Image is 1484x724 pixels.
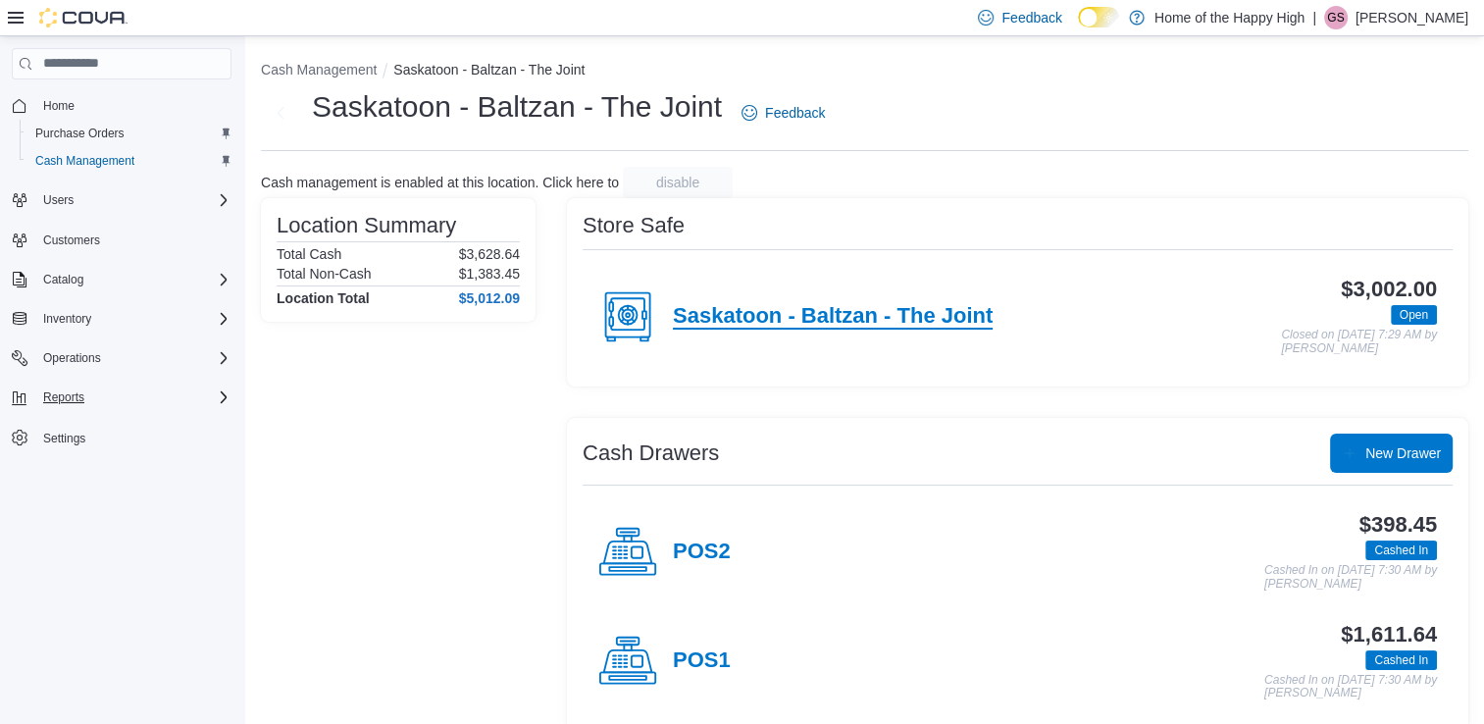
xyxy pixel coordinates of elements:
p: | [1312,6,1316,29]
span: Feedback [765,103,825,123]
button: New Drawer [1330,434,1453,473]
span: Cash Management [35,153,134,169]
h3: Store Safe [583,214,685,237]
button: Users [4,186,239,214]
span: GS [1327,6,1344,29]
p: $1,383.45 [459,266,520,282]
button: Cash Management [20,147,239,175]
button: Customers [4,226,239,254]
button: Cash Management [261,62,377,78]
h3: Location Summary [277,214,456,237]
p: Home of the Happy High [1154,6,1305,29]
h3: $3,002.00 [1341,278,1437,301]
h3: $1,611.64 [1341,623,1437,646]
img: Cova [39,8,128,27]
button: Settings [4,423,239,451]
p: [PERSON_NAME] [1356,6,1468,29]
span: Catalog [35,268,231,291]
p: $3,628.64 [459,246,520,262]
p: Closed on [DATE] 7:29 AM by [PERSON_NAME] [1281,329,1437,355]
span: Inventory [43,311,91,327]
button: Catalog [4,266,239,293]
button: disable [623,167,733,198]
p: Cashed In on [DATE] 7:30 AM by [PERSON_NAME] [1264,564,1437,591]
span: Cashed In [1374,651,1428,669]
h4: POS1 [673,648,731,674]
nav: Complex example [12,83,231,503]
span: Operations [43,350,101,366]
h6: Total Non-Cash [277,266,372,282]
button: Saskatoon - Baltzan - The Joint [393,62,585,78]
nav: An example of EuiBreadcrumbs [261,60,1468,83]
button: Reports [4,384,239,411]
span: Settings [43,431,85,446]
span: disable [656,173,699,192]
button: Operations [4,344,239,372]
p: Cashed In on [DATE] 7:30 AM by [PERSON_NAME] [1264,674,1437,700]
h4: $5,012.09 [459,290,520,306]
input: Dark Mode [1078,7,1119,27]
a: Settings [35,427,93,450]
span: Customers [43,233,100,248]
button: Catalog [35,268,91,291]
a: Home [35,94,82,118]
button: Inventory [35,307,99,331]
a: Cash Management [27,149,142,173]
span: Feedback [1001,8,1061,27]
h6: Total Cash [277,246,341,262]
span: Cash Management [27,149,231,173]
span: Open [1400,306,1428,324]
a: Purchase Orders [27,122,132,145]
span: Purchase Orders [27,122,231,145]
span: Cashed In [1365,541,1437,560]
span: Inventory [35,307,231,331]
h4: Location Total [277,290,370,306]
span: Reports [43,389,84,405]
h4: Saskatoon - Baltzan - The Joint [673,304,993,330]
button: Users [35,188,81,212]
button: Next [261,93,300,132]
span: Purchase Orders [35,126,125,141]
button: Purchase Orders [20,120,239,147]
div: Gagandeep Singh Sachdeva [1324,6,1348,29]
h3: Cash Drawers [583,441,719,465]
p: Cash management is enabled at this location. Click here to [261,175,619,190]
span: Dark Mode [1078,27,1079,28]
span: Open [1391,305,1437,325]
a: Feedback [734,93,833,132]
button: Reports [35,386,92,409]
span: Reports [35,386,231,409]
span: Customers [35,228,231,252]
span: Users [43,192,74,208]
span: Operations [35,346,231,370]
button: Operations [35,346,109,370]
h4: POS2 [673,540,731,565]
span: Home [35,93,231,118]
span: New Drawer [1365,443,1441,463]
span: Catalog [43,272,83,287]
span: Cashed In [1374,542,1428,559]
a: Customers [35,229,108,252]
h3: $398.45 [1359,513,1437,537]
h1: Saskatoon - Baltzan - The Joint [312,87,722,127]
button: Home [4,91,239,120]
span: Users [35,188,231,212]
button: Inventory [4,305,239,333]
span: Cashed In [1365,650,1437,670]
span: Settings [35,425,231,449]
span: Home [43,98,75,114]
